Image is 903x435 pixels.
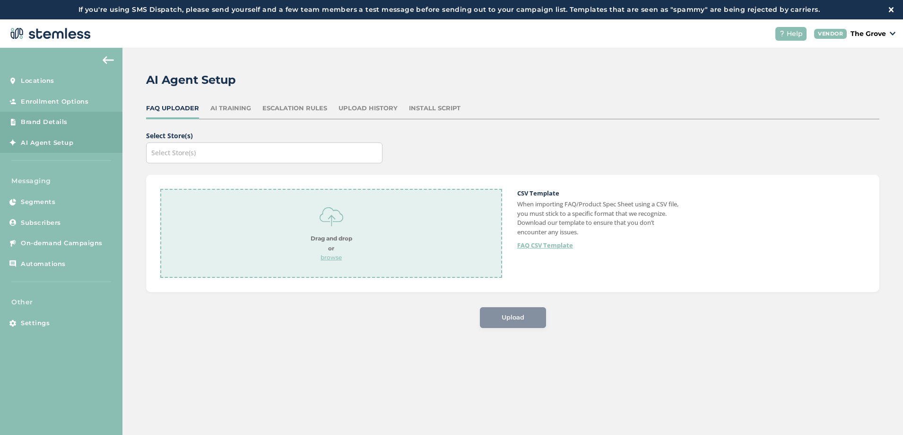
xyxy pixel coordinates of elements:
[21,76,54,86] span: Locations
[517,189,680,198] h2: CSV Template
[21,117,68,127] span: Brand Details
[814,29,847,39] div: VENDOR
[21,97,88,107] span: Enrollment Options
[21,138,73,148] span: AI Agent Setup
[146,71,236,89] h2: AI Agent Setup
[146,131,391,141] label: Select Store(s)
[890,32,895,36] img: icon_down-arrow-small-66adaf34.svg
[21,218,61,228] span: Subscribers
[787,29,803,39] span: Help
[8,24,91,43] img: logo-dark-0685b13c.svg
[21,239,103,248] span: On-demand Campaigns
[856,390,903,435] iframe: Chat Widget
[889,7,894,12] img: icon-close-white-1ed751a3.svg
[103,56,114,64] img: icon-arrow-back-accent-c549486e.svg
[21,259,66,269] span: Automations
[9,5,889,15] label: If you're using SMS Dispatch, please send yourself and a few team members a test message before s...
[21,197,55,207] span: Segments
[779,31,785,36] img: icon-help-white-03924b79.svg
[517,241,573,250] a: FAQ CSV Template
[151,148,196,157] span: Select Store(s)
[262,104,327,113] div: Escalation Rules
[21,319,50,328] span: Settings
[409,104,460,113] div: Install Script
[311,235,352,252] strong: Drag and drop or
[517,200,680,237] p: When importing FAQ/Product Spec Sheet using a CSV file, you must stick to a specific format that ...
[311,253,352,262] p: browse
[851,29,886,39] p: The Grove
[146,104,199,113] div: FAQ Uploader
[210,104,251,113] div: AI Training
[320,205,343,229] img: icon-upload-85c7ce17.svg
[339,104,398,113] div: Upload History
